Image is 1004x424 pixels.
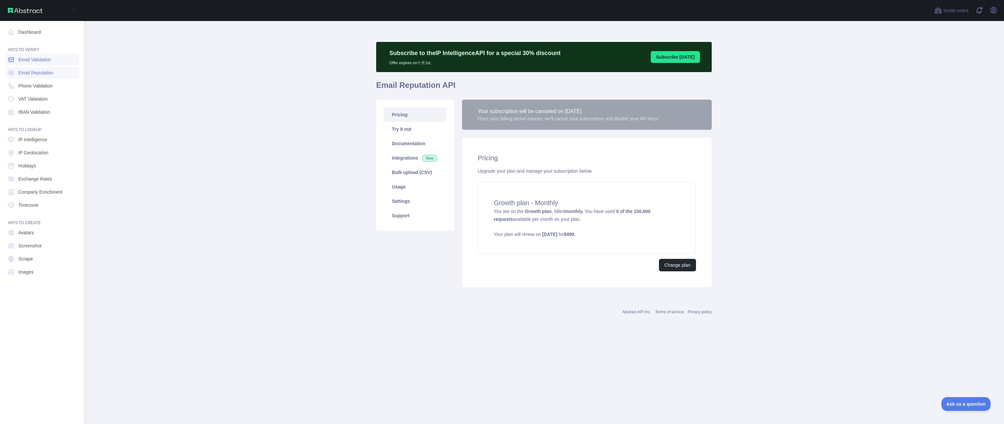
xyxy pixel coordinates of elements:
[384,136,446,151] a: Documentation
[18,83,53,89] span: Phone Validation
[5,54,79,66] a: Email Validation
[18,229,34,236] span: Avatars
[478,168,696,174] div: Upgrade your plan and manage your subscription below.
[478,153,696,163] h2: Pricing
[564,232,575,237] strong: $ 499 .
[5,173,79,185] a: Exchange Rates
[655,310,684,314] a: Terms of service
[18,189,63,195] span: Company Enrichment
[18,69,53,76] span: Email Reputation
[384,194,446,208] a: Settings
[5,186,79,198] a: Company Enrichment
[384,122,446,136] a: Try it out
[5,240,79,252] a: Screenshot
[18,256,33,262] span: Scrape
[18,269,33,275] span: Images
[478,107,659,115] div: Your subscription will be canceled on [DATE]
[18,163,36,169] span: Holidays
[622,310,651,314] a: Abstract API Inc.
[5,266,79,278] a: Images
[5,80,79,92] a: Phone Validation
[384,208,446,223] a: Support
[494,198,680,207] h4: Growth plan - Monthly
[384,151,446,165] a: Integrations New
[18,96,48,102] span: VAT Validation
[5,119,79,132] div: API'S TO LOOKUP
[5,147,79,159] a: IP Geolocation
[941,397,991,411] iframe: Toggle Customer Support
[5,93,79,105] a: VAT Validation
[651,51,700,63] button: Subscribe [DATE]
[5,134,79,145] a: IP Intelligence
[5,227,79,239] a: Avatars
[565,209,584,214] strong: monthly.
[389,48,561,58] p: Subscribe to the IP Intelligence API for a special 30 % discount
[389,58,561,66] p: Offer expires on 十月 1st.
[18,136,47,143] span: IP Intelligence
[18,149,48,156] span: IP Geolocation
[494,209,680,238] span: You are on the , billed You have used available per month on your plan.
[384,180,446,194] a: Usage
[376,80,712,96] h1: Email Reputation API
[5,212,79,225] div: API'S TO CREATE
[478,115,659,122] div: Once your billing period expires, we'll cancel your subscription and disable your API keys.
[688,310,712,314] a: Privacy policy
[384,107,446,122] a: Pricing
[384,165,446,180] a: Bulk upload (CSV)
[18,202,38,208] span: Timezone
[659,259,696,271] button: Change plan
[5,26,79,38] a: Dashboard
[933,5,970,16] button: Invite users
[5,199,79,211] a: Timezone
[494,231,680,238] p: Your plan will renew on for
[5,253,79,265] a: Scrape
[18,176,52,182] span: Exchange Rates
[18,242,42,249] span: Screenshot
[5,39,79,52] div: API'S TO VERIFY
[5,160,79,172] a: Holidays
[943,7,969,14] span: Invite users
[5,67,79,79] a: Email Reputation
[542,232,557,237] strong: [DATE]
[8,8,43,13] img: Abstract API
[18,109,50,115] span: IBAN Validation
[494,209,650,222] strong: 0 of the 150,000 requests
[422,155,437,162] span: New
[18,56,51,63] span: Email Validation
[525,209,551,214] strong: Growth plan
[5,106,79,118] a: IBAN Validation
